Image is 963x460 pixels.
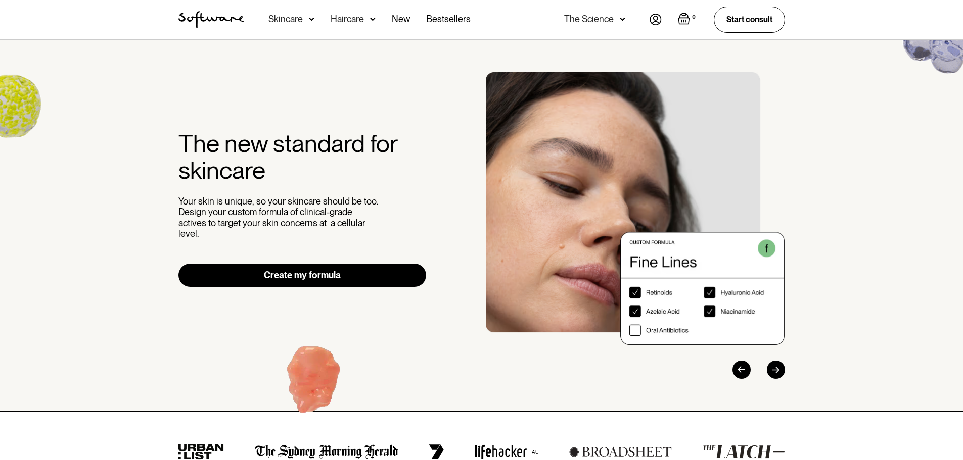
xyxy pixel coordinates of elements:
a: home [178,11,244,28]
img: arrow down [370,14,376,24]
img: Hydroquinone (skin lightening agent) [250,321,376,445]
img: the latch logo [703,445,785,459]
img: arrow down [620,14,625,24]
div: Previous slide [732,361,751,379]
a: Open empty cart [678,13,698,27]
div: Skincare [268,14,303,24]
img: the Sydney morning herald logo [255,444,398,459]
div: The Science [564,14,614,24]
img: Software Logo [178,11,244,28]
div: 0 [690,13,698,22]
h2: The new standard for skincare [178,130,427,184]
a: Create my formula [178,264,427,287]
div: Next slide [767,361,785,379]
img: broadsheet logo [569,446,672,457]
p: Your skin is unique, so your skincare should be too. Design your custom formula of clinical-grade... [178,196,381,239]
div: 2 / 3 [486,72,785,345]
a: Start consult [714,7,785,32]
div: Haircare [331,14,364,24]
img: lifehacker logo [475,444,538,459]
img: urban list logo [178,444,224,460]
img: arrow down [309,14,314,24]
